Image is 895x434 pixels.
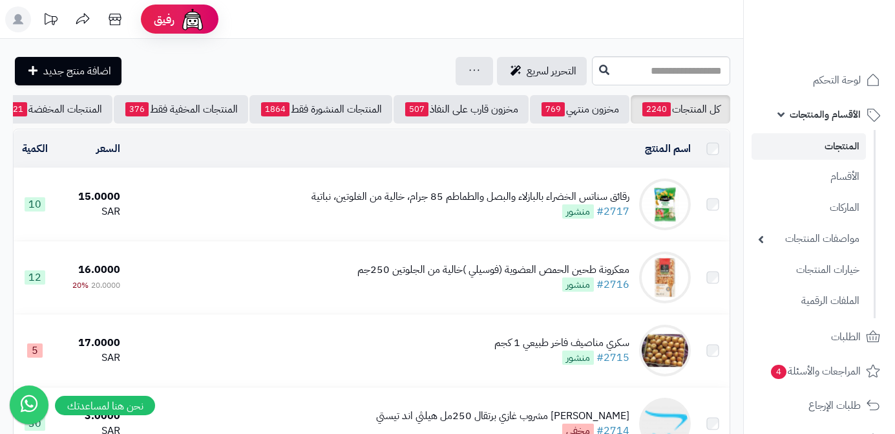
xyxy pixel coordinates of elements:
span: الطلبات [831,328,861,346]
a: السعر [96,141,120,157]
span: 12 [25,270,45,285]
span: 1864 [261,102,290,116]
a: مواصفات المنتجات [752,225,866,253]
a: اسم المنتج [645,141,691,157]
a: المنتجات المنشورة فقط1864 [249,95,392,124]
img: ai-face.png [180,6,205,32]
a: اضافة منتج جديد [15,57,121,85]
a: الكمية [22,141,48,157]
span: 5 [27,343,43,358]
div: 17.0000 [61,336,120,351]
a: طلبات الإرجاع [752,390,887,421]
div: [PERSON_NAME] مشروب غازي برتقال 250مل هيلثي اند تيستي [376,409,629,424]
span: 2240 [642,102,671,116]
div: SAR [61,204,120,219]
span: اضافة منتج جديد [43,63,111,79]
a: تحديثات المنصة [34,6,67,36]
span: 769 [542,102,565,116]
span: 21 [9,102,27,116]
a: الملفات الرقمية [752,287,866,315]
div: رقائق سناتس الخضراء بالبازلاء والبصل والطماطم 85 جرام، خالية من الغلوتين، نباتية [311,190,629,204]
div: معكرونة طحين الحمص العضوية (فوسيلي )خالية من الجلوتين 250جم [357,263,629,277]
span: منشور [562,204,594,219]
a: المراجعات والأسئلة4 [752,356,887,387]
a: #2715 [596,350,629,365]
img: سكري مناصيف فاخر طبيعي 1 كجم [639,325,691,376]
span: الأقسام والمنتجات [790,105,861,124]
span: 507 [405,102,428,116]
a: مخزون منتهي769 [530,95,629,124]
a: التحرير لسريع [497,57,587,85]
a: المنتجات [752,133,866,160]
a: الأقسام [752,163,866,191]
span: 16.0000 [78,262,120,277]
span: 376 [125,102,149,116]
div: 15.0000 [61,190,120,204]
div: SAR [61,351,120,365]
a: #2717 [596,204,629,219]
span: لوحة التحكم [813,71,861,89]
img: رقائق سناتس الخضراء بالبازلاء والبصل والطماطم 85 جرام، خالية من الغلوتين، نباتية [639,179,691,230]
span: رفيق [154,12,174,27]
span: التحرير لسريع [527,63,576,79]
div: 3.0000 [61,409,120,424]
span: منشور [562,277,594,292]
img: logo-2.png [807,10,883,37]
img: معكرونة طحين الحمص العضوية (فوسيلي )خالية من الجلوتين 250جم [639,252,691,303]
span: منشور [562,351,594,365]
span: طلبات الإرجاع [808,396,861,415]
a: الماركات [752,194,866,222]
span: المراجعات والأسئلة [770,362,861,380]
span: 20% [72,279,89,291]
span: 20.0000 [91,279,120,291]
span: 10 [25,197,45,212]
a: كل المنتجات2240 [631,95,730,124]
a: الطلبات [752,321,887,353]
a: مخزون قارب على النفاذ507 [394,95,529,124]
div: سكري مناصيف فاخر طبيعي 1 كجم [494,336,629,351]
a: لوحة التحكم [752,65,887,96]
a: المنتجات المخفية فقط376 [114,95,248,124]
span: 4 [771,365,786,379]
a: خيارات المنتجات [752,256,866,284]
a: #2716 [596,277,629,292]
